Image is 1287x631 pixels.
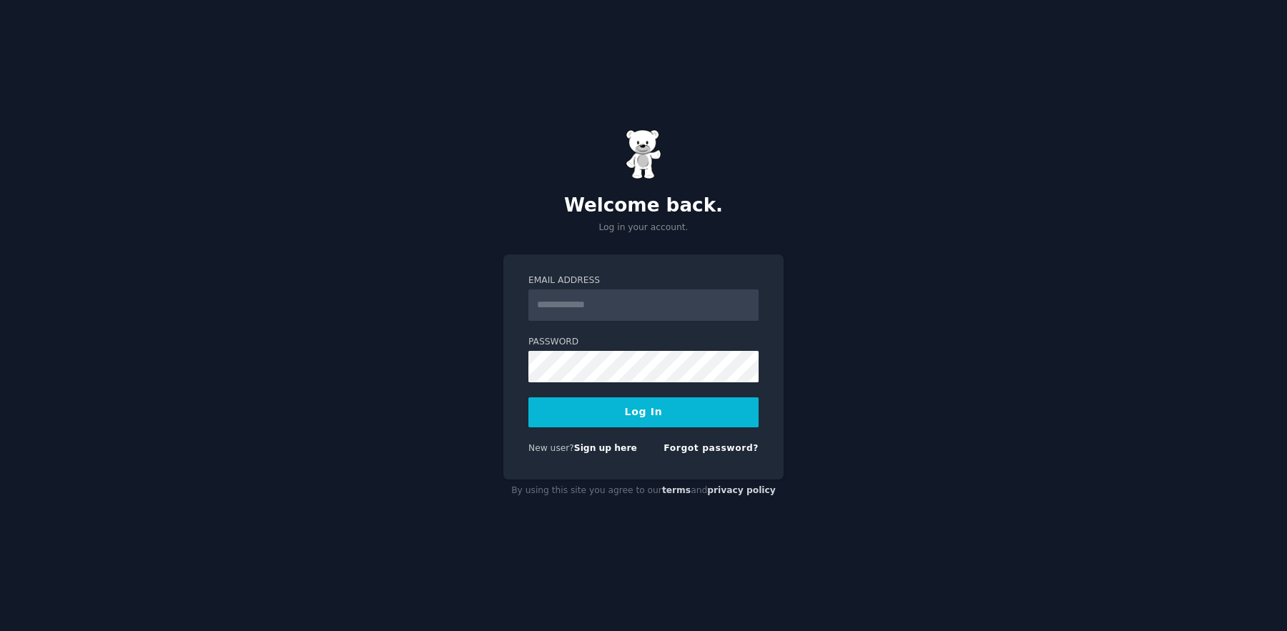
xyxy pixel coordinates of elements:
a: Sign up here [574,443,637,453]
a: privacy policy [707,485,776,495]
button: Log In [528,397,759,427]
label: Email Address [528,274,759,287]
a: Forgot password? [664,443,759,453]
label: Password [528,336,759,349]
a: terms [662,485,691,495]
span: New user? [528,443,574,453]
img: Gummy Bear [626,129,661,179]
p: Log in your account. [503,222,784,234]
h2: Welcome back. [503,194,784,217]
div: By using this site you agree to our and [503,480,784,502]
